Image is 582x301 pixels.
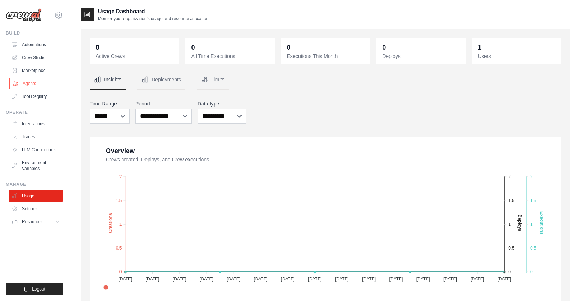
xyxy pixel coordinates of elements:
div: 0 [96,42,99,53]
span: Logout [32,286,45,292]
div: Operate [6,109,63,115]
tspan: [DATE] [335,277,349,282]
button: Insights [90,70,126,90]
tspan: [DATE] [470,277,484,282]
tspan: 2 [530,174,533,179]
img: Logo [6,8,42,22]
tspan: 0 [530,269,533,274]
tspan: 1 [508,222,511,227]
label: Time Range [90,100,130,107]
a: Integrations [9,118,63,130]
a: Tool Registry [9,91,63,102]
text: Creations [108,213,113,233]
a: Environment Variables [9,157,63,174]
tspan: [DATE] [227,277,240,282]
div: 0 [287,42,290,53]
dt: Users [478,53,557,60]
button: Limits [197,70,229,90]
div: 1 [478,42,482,53]
button: Logout [6,283,63,295]
div: 0 [191,42,195,53]
text: Deploys [517,215,522,232]
dt: Active Crews [96,53,175,60]
tspan: 0.5 [530,246,536,251]
tspan: 1.5 [508,198,514,203]
tspan: 1 [530,222,533,227]
tspan: [DATE] [254,277,268,282]
label: Data type [198,100,246,107]
tspan: [DATE] [416,277,430,282]
tspan: [DATE] [118,277,132,282]
tspan: [DATE] [443,277,457,282]
dt: Crews created, Deploys, and Crew executions [106,156,552,163]
tspan: 0 [119,269,122,274]
tspan: [DATE] [389,277,403,282]
dt: All Time Executions [191,53,270,60]
tspan: 1 [119,222,122,227]
tspan: [DATE] [173,277,186,282]
tspan: [DATE] [200,277,213,282]
a: Traces [9,131,63,143]
span: Resources [22,219,42,225]
tspan: 2 [119,174,122,179]
div: Build [6,30,63,36]
div: 0 [382,42,386,53]
tspan: 2 [508,174,511,179]
tspan: 1.5 [530,198,536,203]
tspan: 0.5 [508,246,514,251]
nav: Tabs [90,70,561,90]
tspan: 0.5 [116,246,122,251]
tspan: [DATE] [281,277,295,282]
tspan: [DATE] [146,277,159,282]
h2: Usage Dashboard [98,7,208,16]
a: Marketplace [9,65,63,76]
div: Overview [106,146,135,156]
p: Monitor your organization's usage and resource allocation [98,16,208,22]
a: Usage [9,190,63,202]
button: Deployments [137,70,185,90]
text: Executions [539,211,544,234]
button: Resources [9,216,63,228]
tspan: [DATE] [362,277,376,282]
dt: Executions This Month [287,53,366,60]
div: Manage [6,181,63,187]
tspan: [DATE] [497,277,511,282]
a: Automations [9,39,63,50]
a: Crew Studio [9,52,63,63]
a: Settings [9,203,63,215]
tspan: 0 [508,269,511,274]
tspan: 1.5 [116,198,122,203]
tspan: [DATE] [308,277,322,282]
a: Agents [9,78,64,89]
dt: Deploys [382,53,461,60]
label: Period [135,100,192,107]
a: LLM Connections [9,144,63,156]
